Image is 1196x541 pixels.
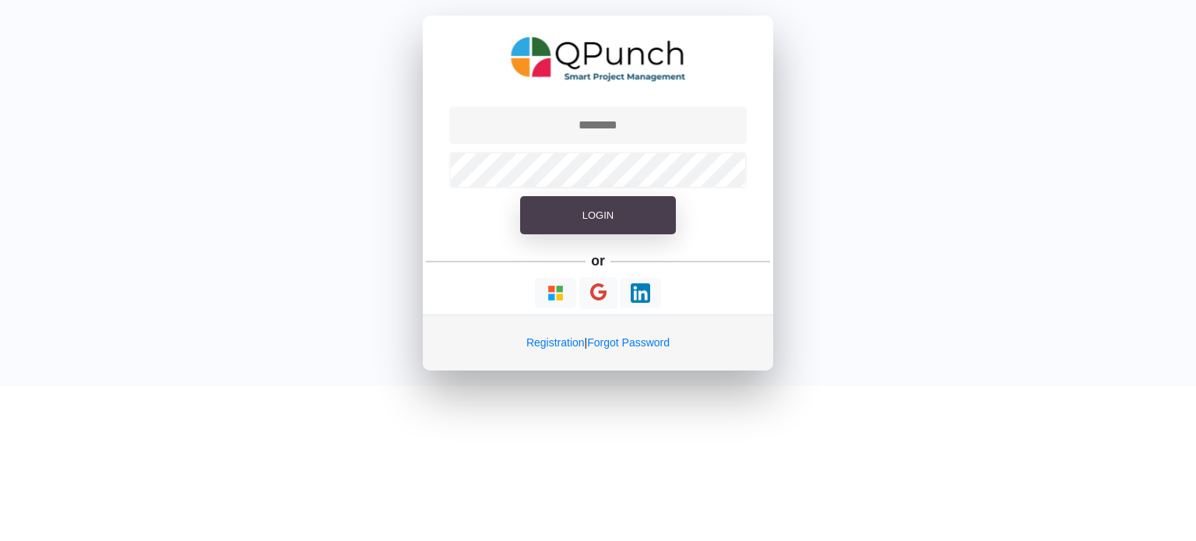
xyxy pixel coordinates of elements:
[579,277,617,309] button: Continue With Google
[631,283,650,303] img: Loading...
[423,314,773,371] div: |
[520,196,676,235] button: Login
[582,209,614,221] span: Login
[620,278,661,308] button: Continue With LinkedIn
[526,336,585,349] a: Registration
[587,336,670,349] a: Forgot Password
[535,278,576,308] button: Continue With Microsoft Azure
[589,250,608,272] h5: or
[511,31,686,87] img: QPunch
[546,283,565,303] img: Loading...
